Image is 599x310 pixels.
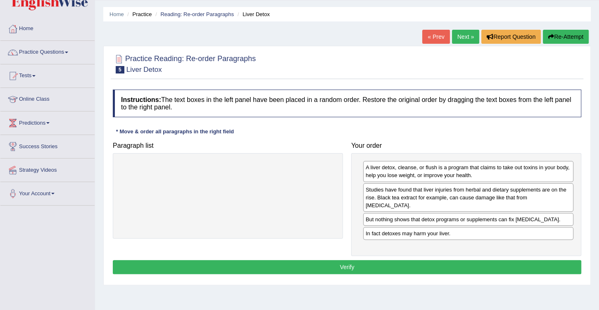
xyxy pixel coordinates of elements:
h2: Practice Reading: Re-order Paragraphs [113,53,256,73]
a: « Prev [422,30,449,44]
div: * Move & order all paragraphs in the right field [113,128,237,135]
b: Instructions: [121,96,161,103]
a: Strategy Videos [0,159,95,179]
a: Practice Questions [0,41,95,62]
div: Studies have found that liver injuries from herbal and dietary supplements are on the rise. Black... [363,183,573,212]
h4: Paragraph list [113,142,343,149]
span: 5 [116,66,124,73]
a: Reading: Re-order Paragraphs [160,11,234,17]
h4: Your order [351,142,581,149]
a: Tests [0,64,95,85]
li: Liver Detox [235,10,270,18]
div: But nothing shows that detox programs or supplements can fix [MEDICAL_DATA]. [363,213,573,226]
a: Home [109,11,124,17]
div: A liver detox, cleanse, or flush is a program that claims to take out toxins in your body, help y... [363,161,573,182]
a: Your Account [0,182,95,203]
button: Re-Attempt [543,30,589,44]
button: Verify [113,260,581,274]
h4: The text boxes in the left panel have been placed in a random order. Restore the original order b... [113,90,581,117]
small: Liver Detox [126,66,162,73]
a: Predictions [0,111,95,132]
div: In fact detoxes may harm your liver. [363,227,573,240]
a: Home [0,17,95,38]
a: Success Stories [0,135,95,156]
button: Report Question [481,30,541,44]
a: Next » [452,30,479,44]
a: Online Class [0,88,95,109]
li: Practice [125,10,152,18]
